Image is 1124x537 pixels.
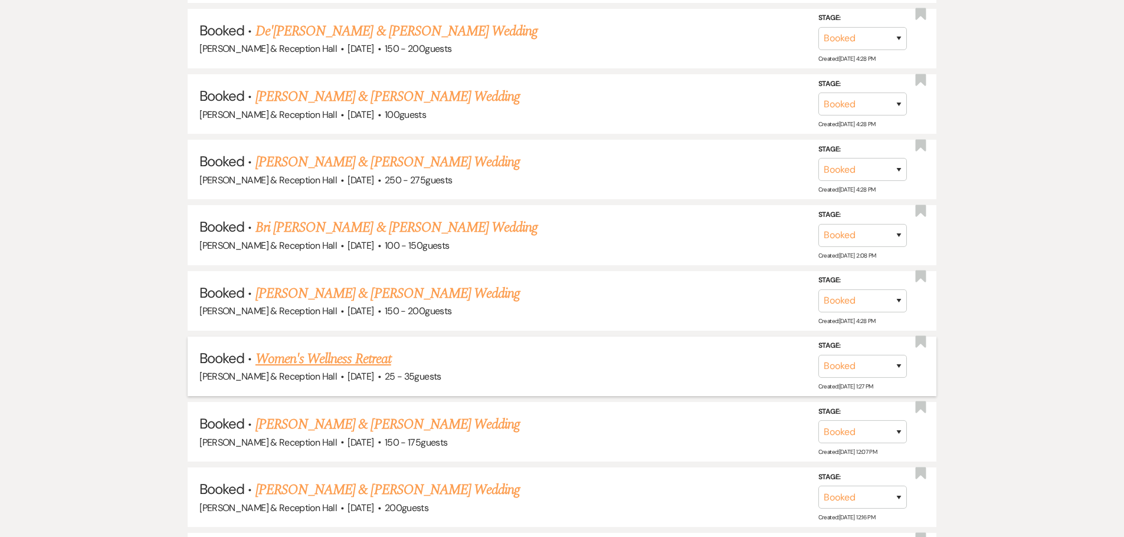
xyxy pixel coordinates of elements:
[818,383,873,390] span: Created: [DATE] 1:27 PM
[199,502,337,514] span: [PERSON_NAME] & Reception Hall
[385,174,452,186] span: 250 - 275 guests
[255,151,520,173] a: [PERSON_NAME] & [PERSON_NAME] Wedding
[255,86,520,107] a: [PERSON_NAME] & [PERSON_NAME] Wedding
[818,471,907,484] label: Stage:
[199,239,337,252] span: [PERSON_NAME] & Reception Hall
[348,436,373,449] span: [DATE]
[818,405,907,418] label: Stage:
[199,349,244,367] span: Booked
[818,274,907,287] label: Stage:
[818,77,907,90] label: Stage:
[818,209,907,222] label: Stage:
[255,414,520,435] a: [PERSON_NAME] & [PERSON_NAME] Wedding
[255,479,520,500] a: [PERSON_NAME] & [PERSON_NAME] Wedding
[818,55,876,62] span: Created: [DATE] 4:28 PM
[818,12,907,25] label: Stage:
[348,370,373,383] span: [DATE]
[385,436,447,449] span: 150 - 175 guests
[348,174,373,186] span: [DATE]
[255,283,520,304] a: [PERSON_NAME] & [PERSON_NAME] Wedding
[255,217,538,238] a: Bri [PERSON_NAME] & [PERSON_NAME] Wedding
[348,502,373,514] span: [DATE]
[385,370,441,383] span: 25 - 35 guests
[385,239,449,252] span: 100 - 150 guests
[818,120,876,128] span: Created: [DATE] 4:28 PM
[818,513,875,521] span: Created: [DATE] 12:16 PM
[199,152,244,170] span: Booked
[199,42,337,55] span: [PERSON_NAME] & Reception Hall
[818,317,876,325] span: Created: [DATE] 4:28 PM
[199,370,337,383] span: [PERSON_NAME] & Reception Hall
[818,251,876,259] span: Created: [DATE] 2:08 PM
[199,108,337,121] span: [PERSON_NAME] & Reception Hall
[199,414,244,433] span: Booked
[199,480,244,498] span: Booked
[255,348,391,370] a: Women's Wellness Retreat
[818,448,877,456] span: Created: [DATE] 12:07 PM
[818,340,907,352] label: Stage:
[385,42,451,55] span: 150 - 200 guests
[348,239,373,252] span: [DATE]
[348,305,373,317] span: [DATE]
[199,174,337,186] span: [PERSON_NAME] & Reception Hall
[348,42,373,55] span: [DATE]
[199,218,244,236] span: Booked
[385,108,426,121] span: 100 guests
[385,502,428,514] span: 200 guests
[199,21,244,39] span: Booked
[818,143,907,156] label: Stage:
[348,108,373,121] span: [DATE]
[385,305,451,317] span: 150 - 200 guests
[255,21,538,42] a: De'[PERSON_NAME] & [PERSON_NAME] Wedding
[818,186,876,193] span: Created: [DATE] 4:28 PM
[199,436,337,449] span: [PERSON_NAME] & Reception Hall
[199,87,244,105] span: Booked
[199,305,337,317] span: [PERSON_NAME] & Reception Hall
[199,284,244,302] span: Booked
